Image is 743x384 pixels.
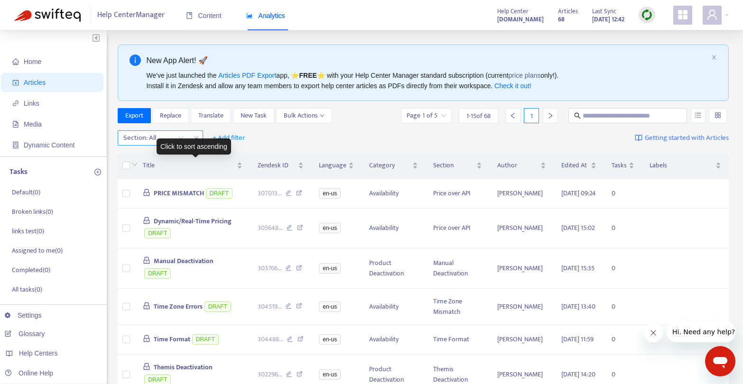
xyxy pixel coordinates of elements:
[510,112,516,119] span: left
[635,134,642,142] img: image-link
[490,248,554,289] td: [PERSON_NAME]
[524,108,539,123] div: 1
[426,179,490,209] td: Price over API
[319,302,341,312] span: en-us
[490,289,554,325] td: [PERSON_NAME]
[311,153,362,179] th: Language
[711,55,717,60] span: close
[362,248,426,289] td: Product Deactivation
[319,369,341,380] span: en-us
[604,153,642,179] th: Tasks
[94,169,101,175] span: plus-circle
[711,55,717,61] button: close
[320,113,325,118] span: down
[154,334,190,345] span: Time Format
[118,108,151,123] button: Export
[641,9,653,21] img: sync.dc5367851b00ba804db3.png
[497,14,544,25] a: [DOMAIN_NAME]
[554,153,604,179] th: Edited At
[604,209,642,249] td: 0
[490,325,554,355] td: [PERSON_NAME]
[130,55,141,66] span: info-circle
[157,138,231,155] div: Click to sort ascending
[561,334,594,345] span: [DATE] 11:59
[14,9,81,22] img: Swifteq
[5,311,42,319] a: Settings
[125,110,143,121] span: Export
[19,349,58,357] span: Help Centers
[246,12,253,19] span: area-chart
[490,209,554,249] td: [PERSON_NAME]
[592,6,616,17] span: Last Sync
[12,207,53,217] p: Broken links ( 0 )
[509,72,541,79] a: price plans
[667,321,735,342] iframe: Message from company
[250,153,312,179] th: Zendesk ID
[258,223,283,233] span: 305648 ...
[154,188,204,199] span: PRICE MISMATCH
[12,79,19,86] span: account-book
[362,325,426,355] td: Availability
[490,153,554,179] th: Author
[143,217,150,224] span: lock
[705,346,735,376] iframe: Button to launch messaging window
[426,248,490,289] td: Manual Deactivation
[604,289,642,325] td: 0
[143,160,235,171] span: Title
[206,188,232,199] span: DRAFT
[144,268,171,279] span: DRAFT
[186,12,222,19] span: Content
[695,112,701,119] span: unordered-list
[24,120,42,128] span: Media
[154,216,232,227] span: Dynamic/Real-Time Pricing
[299,72,316,79] b: FREE
[218,72,276,79] a: Articles PDF Export
[561,160,589,171] span: Edited At
[143,335,150,342] span: lock
[644,323,663,342] iframe: Close message
[12,284,42,294] p: All tasks ( 0 )
[12,226,44,236] p: links test ( 0 )
[604,248,642,289] td: 0
[24,58,41,65] span: Home
[561,301,595,312] span: [DATE] 13:40
[144,228,171,238] span: DRAFT
[152,108,189,123] button: Replace
[192,334,219,345] span: DRAFT
[132,162,138,167] span: down
[592,14,624,25] strong: [DATE] 12:42
[205,130,252,146] button: + Add filter
[97,6,165,24] span: Help Center Manager
[284,110,325,121] span: Bulk Actions
[154,362,213,373] span: Themis Deactivation
[233,108,274,123] button: New Task
[691,108,706,123] button: unordered-list
[12,100,19,107] span: link
[426,209,490,249] td: Price over API
[319,160,346,171] span: Language
[490,179,554,209] td: [PERSON_NAME]
[190,133,203,144] span: close
[241,110,267,121] span: New Task
[258,263,282,274] span: 303766 ...
[143,363,150,370] span: lock
[362,209,426,249] td: Availability
[558,6,578,17] span: Articles
[258,369,282,380] span: 302296 ...
[276,108,332,123] button: Bulk Actionsdown
[12,187,40,197] p: Default ( 0 )
[650,160,714,171] span: Labels
[143,189,150,196] span: lock
[497,6,529,17] span: Help Center
[547,112,554,119] span: right
[561,222,595,233] span: [DATE] 15:02
[147,70,708,91] div: We've just launched the app, ⭐ ⭐️ with your Help Center Manager standard subscription (current on...
[213,132,245,144] span: + Add filter
[258,188,282,199] span: 307013 ...
[466,111,491,121] span: 1 - 15 of 68
[362,289,426,325] td: Availability
[319,188,341,199] span: en-us
[604,179,642,209] td: 0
